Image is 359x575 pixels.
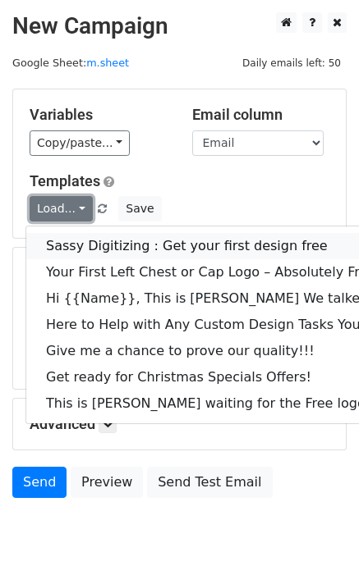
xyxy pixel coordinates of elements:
a: Preview [71,467,143,498]
a: Send Test Email [147,467,272,498]
iframe: Chat Widget [277,496,359,575]
h2: New Campaign [12,12,347,40]
a: Send [12,467,67,498]
a: Copy/paste... [30,130,130,156]
a: Templates [30,172,100,189]
button: Save [118,196,161,221]
h5: Advanced [30,415,329,433]
small: Google Sheet: [12,57,129,69]
a: Load... [30,196,93,221]
h5: Variables [30,106,168,124]
a: m.sheet [86,57,129,69]
span: Daily emails left: 50 [237,54,347,72]
h5: Email column [192,106,330,124]
a: Daily emails left: 50 [237,57,347,69]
